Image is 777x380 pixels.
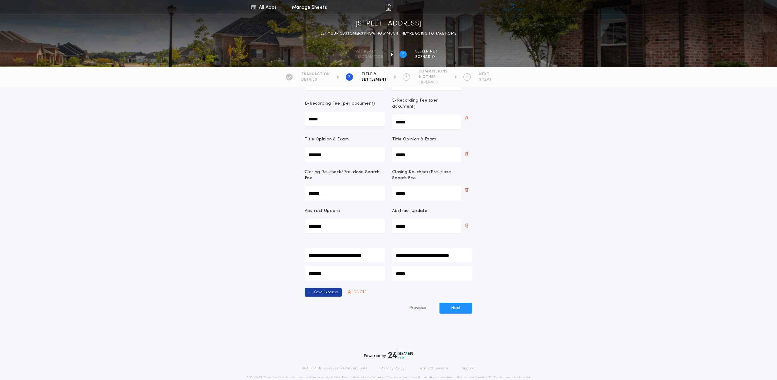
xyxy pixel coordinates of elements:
button: Save Expense [305,288,342,297]
a: Privacy Policy [381,366,405,371]
span: SELLER NET [415,49,438,54]
span: STEPS [479,77,492,82]
p: Title Opinion & Exam [392,136,436,143]
span: SCENARIO [415,55,438,59]
input: Title Opinion & Exam [305,147,385,162]
input: Abstract Update [392,219,461,234]
span: EXPENSES [419,80,448,85]
span: NEXT [479,72,492,77]
p: E-Recording Fee (per document) [392,98,461,110]
p: Title Opinion & Exam [305,136,349,143]
p: Abstract Update [305,208,340,214]
h1: [STREET_ADDRESS] [355,19,422,29]
input: Closing Re-check/Pre-close Search Fee [305,186,385,201]
span: TRANSACTION [301,72,330,77]
button: Next [439,303,472,314]
a: Support [462,366,475,371]
h2: 4 [466,75,468,79]
p: Closing Re-check/Pre-close Search Fee [392,169,461,181]
span: Property [355,49,384,54]
p: LET YOUR CUSTOMERS KNOW HOW MUCH THEY’RE GOING TO TAKE HOME [321,31,456,37]
h2: 2 [348,75,350,79]
input: Closing Re-check/Pre-close Search Fee [392,186,461,201]
input: Title Opinion & Exam [392,147,461,162]
input: E-Recording Fee (per document) [305,112,385,126]
span: DETAILS [301,77,330,82]
span: COMMISSIONS [419,69,448,74]
p: Abstract Update [392,208,428,214]
span: TITLE & [361,72,387,77]
a: Terms of Service [418,366,448,371]
input: Abstract Update [305,219,385,234]
span: information [355,55,384,59]
p: © All rights reserved. 24|Seven Fees [302,366,367,371]
span: & OTHER [419,75,448,79]
img: img [385,4,391,11]
div: Powered by [364,351,413,359]
button: Previous [397,303,438,314]
input: E-Recording Fee (per document) [392,115,461,129]
p: Closing Re-check/Pre-close Search Fee [305,169,385,181]
img: vs-icon [502,4,525,10]
p: E-Recording Fee (per document) [305,101,375,107]
h2: 3 [405,75,407,79]
span: SETTLEMENT [361,77,387,82]
h2: 2 [402,52,404,57]
img: logo [388,351,413,359]
button: DELETE [344,288,370,297]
